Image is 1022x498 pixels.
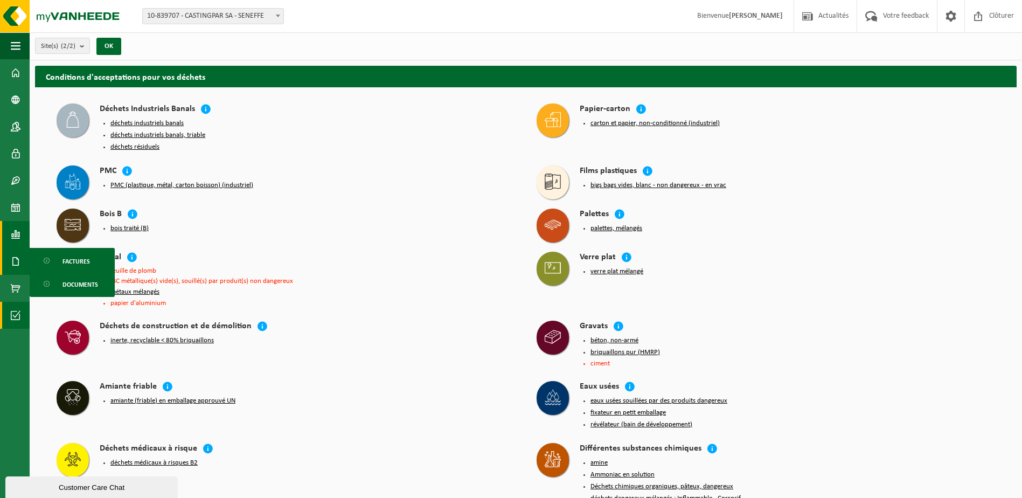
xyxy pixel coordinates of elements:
button: béton, non-armé [590,336,638,345]
button: bigs bags vides, blanc - non dangereux - en vrac [590,181,726,190]
button: déchets médicaux à risques B2 [110,459,198,467]
h2: Conditions d'acceptations pour vos déchets [35,66,1017,87]
li: ciment [590,360,995,367]
button: déchets résiduels [110,143,159,151]
h4: Déchets médicaux à risque [100,443,197,455]
button: révélateur (bain de développement) [590,420,692,429]
span: Documents [62,274,98,295]
span: Factures [62,251,90,272]
li: papier d'aluminium [110,300,515,307]
button: déchets industriels banals [110,119,184,128]
button: déchets industriels banals, triable [110,131,205,140]
button: inerte, recyclable < 80% briquaillons [110,336,214,345]
h4: Papier-carton [580,103,630,116]
a: Documents [32,274,112,294]
button: métaux mélangés [110,288,159,296]
h4: Différentes substances chimiques [580,443,701,455]
button: palettes, mélangés [590,224,642,233]
h4: Bois B [100,209,122,221]
button: verre plat mélangé [590,267,643,276]
button: carton et papier, non-conditionné (industriel) [590,119,720,128]
button: bois traité (B) [110,224,149,233]
h4: Gravats [580,321,608,333]
h4: Films plastiques [580,165,637,178]
button: PMC (plastique, métal, carton boisson) (industriel) [110,181,253,190]
li: feuille de plomb [110,267,515,274]
button: OK [96,38,121,55]
button: Site(s)(2/2) [35,38,90,54]
h4: Déchets de construction et de démolition [100,321,252,333]
h4: Déchets Industriels Banals [100,103,195,116]
strong: [PERSON_NAME] [729,12,783,20]
h4: Eaux usées [580,381,619,393]
count: (2/2) [61,43,75,50]
button: amiante (friable) en emballage approuvé UN [110,397,235,405]
button: amine [590,459,608,467]
li: IBC métallique(s) vide(s), souillé(s) par produit(s) non dangereux [110,278,515,285]
h4: Palettes [580,209,609,221]
a: Factures [32,251,112,271]
h4: Amiante friable [100,381,157,393]
button: Ammoniac en solution [590,471,655,479]
span: Site(s) [41,38,75,54]
button: eaux usées souillées par des produits dangereux [590,397,727,405]
span: 10-839707 - CASTINGPAR SA - SENEFFE [142,8,284,24]
button: fixateur en petit emballage [590,409,666,417]
button: Déchets chimiques organiques, pâteux, dangereux [590,482,733,491]
iframe: chat widget [5,474,180,498]
h4: Verre plat [580,252,616,264]
span: 10-839707 - CASTINGPAR SA - SENEFFE [143,9,283,24]
h4: PMC [100,165,116,178]
button: briquaillons pur (HMRP) [590,348,660,357]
